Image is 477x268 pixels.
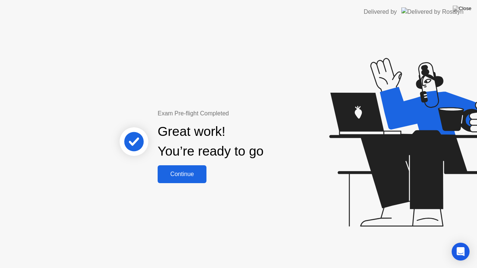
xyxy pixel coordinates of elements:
div: Exam Pre-flight Completed [158,109,312,118]
img: Delivered by Rosalyn [401,7,464,16]
button: Continue [158,165,206,183]
div: Great work! You’re ready to go [158,122,263,161]
div: Delivered by [364,7,397,16]
div: Open Intercom Messenger [452,243,470,261]
img: Close [453,6,471,12]
div: Continue [160,171,204,178]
